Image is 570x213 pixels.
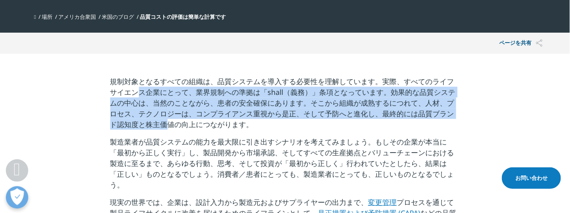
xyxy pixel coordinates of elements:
a: 変更管理 [368,197,397,207]
font: 製造業者が品質システムの能力を最大限に引き出すシナリオを考えてみましょう。もしその企業が本当に「最初から正しく実行」し、製品開発から市場承認、そしてすべての生産拠点とバリューチェーンにおける製造... [110,137,454,190]
img: ページを共有 [536,39,543,47]
font: お問い合わせ [515,174,548,182]
font: 現実の世界では、企業は、設計入力から製造元およびサプライヤーの出力まで、 [110,197,368,207]
font: 規制対象となるすべての組織は、品質システムを導入する必要性を理解しています。実際、すべてのライフサイエンス企業にとって、業界規制への準拠は「shall（義務）」条項となっています。効果的な品質シ... [110,77,456,129]
a: 米国のブログ [102,13,134,21]
button: ページを共有ページを共有 [492,33,549,54]
a: アメリカ合衆国 [58,13,96,21]
button: 優先設定センターを開く [6,186,28,209]
a: お問い合わせ [502,167,561,189]
font: ページを共有 [499,39,531,47]
a: 場所 [42,13,52,21]
font: 品質コストの評価は簡単な計算です [140,13,226,21]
